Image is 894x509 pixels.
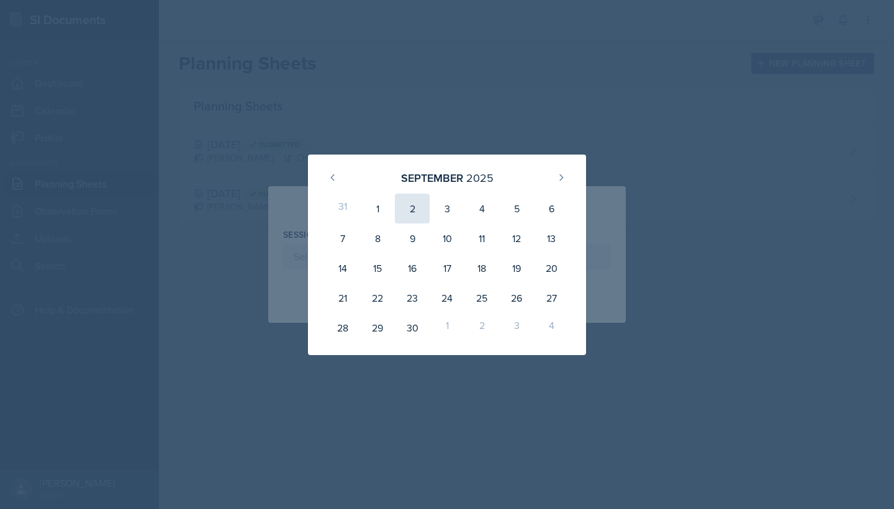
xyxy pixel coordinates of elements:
[430,194,464,223] div: 3
[360,223,395,253] div: 8
[360,194,395,223] div: 1
[325,223,360,253] div: 7
[464,253,499,283] div: 18
[430,253,464,283] div: 17
[360,253,395,283] div: 15
[325,313,360,343] div: 28
[534,253,569,283] div: 20
[534,283,569,313] div: 27
[464,313,499,343] div: 2
[466,169,494,186] div: 2025
[534,223,569,253] div: 13
[401,169,463,186] div: September
[534,313,569,343] div: 4
[325,253,360,283] div: 14
[499,194,534,223] div: 5
[325,283,360,313] div: 21
[464,223,499,253] div: 11
[534,194,569,223] div: 6
[395,223,430,253] div: 9
[430,313,464,343] div: 1
[360,283,395,313] div: 22
[395,194,430,223] div: 2
[464,283,499,313] div: 25
[430,223,464,253] div: 10
[395,313,430,343] div: 30
[499,223,534,253] div: 12
[499,253,534,283] div: 19
[360,313,395,343] div: 29
[464,194,499,223] div: 4
[325,194,360,223] div: 31
[499,283,534,313] div: 26
[499,313,534,343] div: 3
[395,283,430,313] div: 23
[395,253,430,283] div: 16
[430,283,464,313] div: 24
